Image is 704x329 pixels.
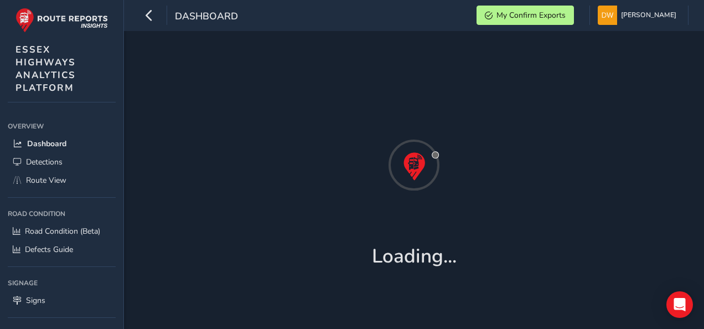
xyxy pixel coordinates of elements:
[8,118,116,135] div: Overview
[25,244,73,255] span: Defects Guide
[496,10,566,20] span: My Confirm Exports
[621,6,676,25] span: [PERSON_NAME]
[8,240,116,259] a: Defects Guide
[175,9,238,25] span: Dashboard
[8,171,116,189] a: Route View
[15,43,76,94] span: ESSEX HIGHWAYS ANALYTICS PLATFORM
[8,222,116,240] a: Road Condition (Beta)
[15,8,108,33] img: rr logo
[8,135,116,153] a: Dashboard
[25,226,100,237] span: Road Condition (Beta)
[8,291,116,310] a: Signs
[26,295,45,306] span: Signs
[477,6,574,25] button: My Confirm Exports
[598,6,617,25] img: diamond-layout
[8,153,116,171] a: Detections
[372,245,457,268] h1: Loading...
[8,205,116,222] div: Road Condition
[26,175,66,186] span: Route View
[8,275,116,291] div: Signage
[27,138,66,149] span: Dashboard
[666,291,693,318] div: Open Intercom Messenger
[26,157,63,167] span: Detections
[598,6,680,25] button: [PERSON_NAME]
